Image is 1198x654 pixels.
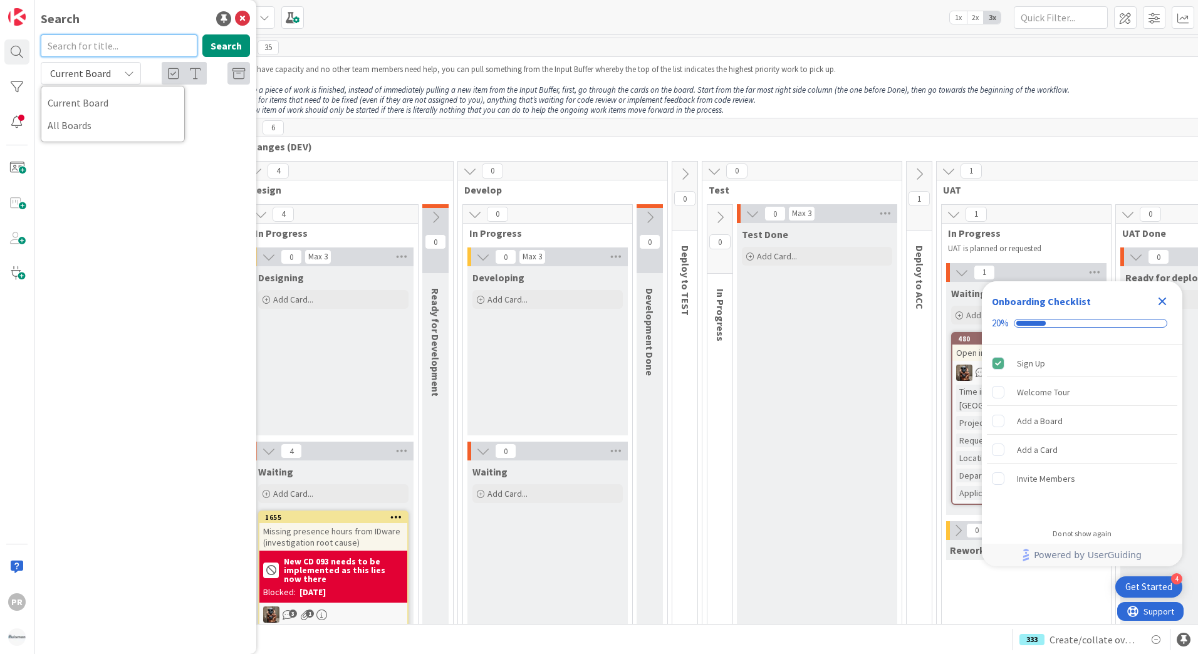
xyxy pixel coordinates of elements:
span: 0 [425,234,446,249]
span: Add Card... [757,251,797,262]
span: Current Board [50,67,111,80]
input: Search for title... [41,34,197,57]
span: Add Card... [273,294,313,305]
div: Open invoices report [952,345,1100,361]
span: Design [250,184,437,196]
em: A new item of work should only be started if there is literally nothing that you can do to help t... [240,105,724,115]
a: Current Board [41,91,184,114]
span: 0 [1148,249,1169,264]
div: Department (G-ERP) [956,469,1034,482]
span: Waiting [258,465,293,478]
div: Max 3 [308,254,328,260]
div: Add a Board is incomplete. [987,407,1177,435]
span: 1 [974,265,995,280]
div: VK [259,606,407,623]
div: Sign Up is complete. [987,350,1177,377]
div: Time in [GEOGRAPHIC_DATA] [956,385,1044,412]
div: [DATE] [299,586,326,599]
span: Support [26,2,57,17]
a: All Boards [41,114,184,137]
span: All Boards [48,116,178,135]
div: Add a Board [1017,413,1063,428]
div: Welcome Tour [1017,385,1070,400]
span: 1 [966,207,987,222]
span: Waiting [951,287,986,299]
div: 1655Missing presence hours from IDware (investigation root cause) [259,512,407,551]
span: Add Card... [487,294,528,305]
span: 35 [258,40,279,55]
span: 4 [268,163,289,179]
span: 4 [273,207,294,222]
span: 0 [1140,207,1161,222]
div: Invite Members is incomplete. [987,465,1177,492]
span: 0 [281,249,302,264]
span: 1x [950,11,967,24]
div: 480Open invoices report [952,333,1100,361]
div: 480 [958,335,1100,343]
span: Rework [950,544,985,556]
span: In Progress [714,289,727,341]
span: Ready for Development [429,288,442,397]
span: 3x [984,11,1001,24]
span: Deploy to TEST [679,246,692,316]
span: 0 [764,206,786,221]
div: Sign Up [1017,356,1045,371]
div: VK [952,365,1100,381]
span: 0 [674,191,695,206]
span: Waiting [472,465,508,478]
span: 1 [306,610,314,618]
div: Search [41,9,80,28]
span: 2x [967,11,984,24]
span: 1 [961,163,982,179]
span: Designing [258,271,304,284]
a: Powered by UserGuiding [988,544,1176,566]
div: PR [8,593,26,611]
b: New CD 093 needs to be implemented as this lies now there [284,557,404,583]
em: Look for items that need to be fixed (even if they are not assigned to you), anything that’s wait... [240,95,756,105]
div: Checklist Container [982,281,1182,566]
span: Test Done [742,228,788,241]
span: Test [709,184,886,196]
div: Application (G-ERP) [956,486,1031,500]
span: 0 [726,163,747,179]
div: Invite Members [1017,471,1075,486]
div: 480 [952,333,1100,345]
div: Project [956,416,987,430]
div: Max 3 [792,210,811,217]
div: Do not show again [1053,529,1112,539]
div: 1655 [265,513,407,522]
span: 0 [487,207,508,222]
span: Create/collate overview of Facility applications [1050,632,1138,647]
div: 1655 [259,512,407,523]
p: UAT is planned or requested [948,244,1096,254]
span: In Progress [469,227,617,239]
span: Add Card... [273,488,313,499]
div: Missing presence hours from IDware (investigation root cause) [259,523,407,551]
img: Visit kanbanzone.com [8,8,26,26]
span: 0 [495,249,516,264]
span: 0 [966,523,987,538]
div: Get Started [1125,581,1172,593]
div: Onboarding Checklist [992,294,1091,309]
div: Max 3 [523,254,542,260]
span: Development Done [643,288,656,376]
div: Welcome Tour is incomplete. [987,378,1177,406]
div: Location [956,451,991,465]
span: 0 [639,234,660,249]
span: Add Card... [487,488,528,499]
div: Checklist items [982,345,1182,521]
span: 0 [709,234,731,249]
span: Develop [464,184,652,196]
span: 0 [482,163,503,179]
span: 1 [909,191,930,206]
div: Requester [956,433,999,447]
span: In Progress [255,227,402,239]
div: 4 [1171,573,1182,584]
span: Add Card... [966,309,1006,321]
span: Deploy to ACC [914,246,926,309]
div: 333 [1019,634,1044,645]
div: Add a Card is incomplete. [987,436,1177,464]
button: Search [202,34,250,57]
span: 4 [281,444,302,459]
div: Blocked: [263,586,296,599]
